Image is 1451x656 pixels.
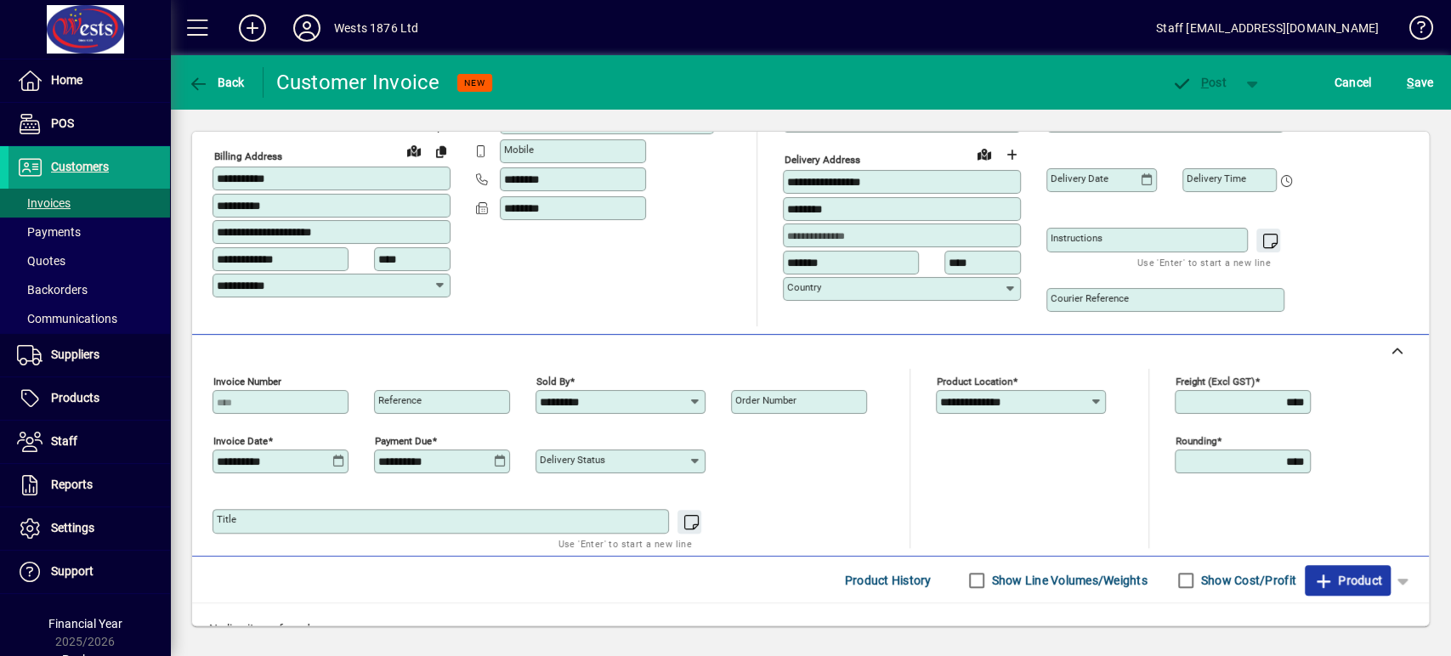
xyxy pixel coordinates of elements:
button: Back [184,67,249,98]
span: Support [51,564,94,578]
a: Knowledge Base [1396,3,1430,59]
mat-hint: Use 'Enter' to start a new line [558,534,692,553]
mat-label: Delivery status [540,454,605,466]
span: Reports [51,478,93,491]
mat-label: Delivery time [1187,172,1246,184]
span: Customers [51,160,109,173]
mat-hint: Use 'Enter' to start a new line [1137,252,1271,272]
button: Cancel [1330,67,1376,98]
span: Staff [51,434,77,448]
div: Staff [EMAIL_ADDRESS][DOMAIN_NAME] [1156,14,1379,42]
mat-label: Mobile [504,144,534,156]
a: Payments [9,218,170,246]
button: Copy to Delivery address [428,138,455,165]
span: Suppliers [51,348,99,361]
a: Invoices [9,189,170,218]
a: Support [9,551,170,593]
a: View on map [400,137,428,164]
mat-label: Delivery date [1051,172,1108,184]
app-page-header-button: Back [170,67,264,98]
button: Profile [280,13,334,43]
mat-label: Country [787,281,821,293]
a: Settings [9,507,170,550]
span: P [1201,76,1209,89]
button: Save [1403,67,1437,98]
a: Backorders [9,275,170,304]
mat-label: Invoice date [213,435,268,447]
span: Invoices [17,196,71,210]
button: Add [225,13,280,43]
span: Products [51,391,99,404]
mat-label: Sold by [536,376,570,387]
span: Home [51,73,82,87]
button: Post [1163,67,1235,98]
mat-label: Product location [937,376,1012,387]
div: Wests 1876 Ltd [334,14,418,42]
span: Communications [17,312,117,325]
span: Cancel [1335,69,1372,96]
a: View on map [971,140,998,167]
span: NEW [464,77,485,88]
mat-label: Instructions [1051,232,1102,244]
span: ost [1171,76,1227,89]
span: Product History [845,567,932,594]
mat-label: Reference [378,394,422,406]
label: Show Cost/Profit [1198,572,1296,589]
a: Products [9,377,170,420]
span: Product [1313,567,1382,594]
mat-label: Title [217,513,236,525]
span: ave [1407,69,1433,96]
a: Communications [9,304,170,333]
div: Customer Invoice [276,69,440,96]
span: Settings [51,521,94,534]
button: Product [1305,565,1391,596]
span: Financial Year [48,617,122,631]
mat-label: Freight (excl GST) [1176,376,1255,387]
a: Home [9,59,170,102]
mat-label: Invoice number [213,376,281,387]
button: Product History [838,565,938,596]
label: Show Line Volumes/Weights [989,572,1148,589]
mat-label: Courier Reference [1051,292,1129,304]
a: Quotes [9,246,170,275]
div: No line items found [192,603,1429,655]
a: Reports [9,464,170,506]
span: S [1407,76,1414,89]
span: Payments [17,225,81,239]
a: Suppliers [9,334,170,376]
span: Quotes [17,254,65,268]
span: Back [188,76,245,89]
mat-label: Rounding [1176,435,1216,447]
button: Choose address [998,141,1025,168]
a: POS [9,103,170,145]
span: Backorders [17,283,88,297]
mat-label: Payment due [375,435,432,447]
a: Staff [9,421,170,463]
span: POS [51,116,74,130]
mat-label: Order number [735,394,796,406]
